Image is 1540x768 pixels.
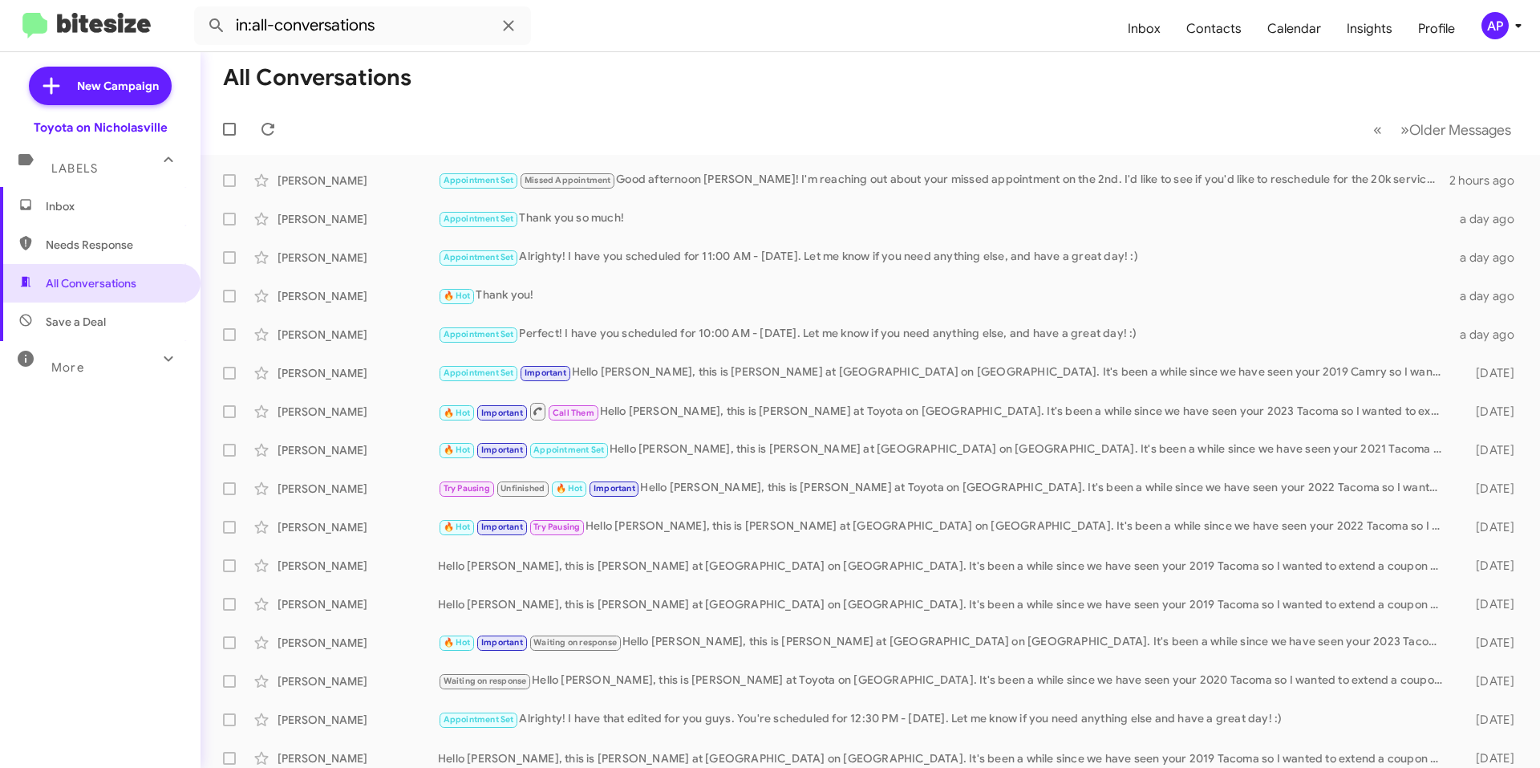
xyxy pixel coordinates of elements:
div: [PERSON_NAME] [278,519,438,535]
div: [DATE] [1450,712,1527,728]
div: [PERSON_NAME] [278,635,438,651]
div: a day ago [1450,211,1527,227]
div: [DATE] [1450,365,1527,381]
h1: All Conversations [223,65,411,91]
span: Appointment Set [444,329,514,339]
div: Alrighty! I have that edited for you guys. You're scheduled for 12:30 PM - [DATE]. Let me know if... [438,710,1450,729]
div: [PERSON_NAME] [278,288,438,304]
span: 🔥 Hot [556,483,583,494]
div: a day ago [1450,288,1527,304]
span: New Campaign [77,78,159,94]
div: Hello [PERSON_NAME], this is [PERSON_NAME] at [GEOGRAPHIC_DATA] on [GEOGRAPHIC_DATA]. It's been a... [438,633,1450,652]
span: 🔥 Hot [444,522,471,532]
span: Appointment Set [444,175,514,185]
div: [DATE] [1450,750,1527,766]
div: [DATE] [1450,519,1527,535]
div: [PERSON_NAME] [278,596,438,612]
div: [PERSON_NAME] [278,404,438,420]
span: Try Pausing [444,483,490,494]
div: Alrighty! I have you scheduled for 11:00 AM - [DATE]. Let me know if you need anything else, and ... [438,248,1450,266]
span: 🔥 Hot [444,445,471,455]
span: Call Them [553,408,594,418]
div: [DATE] [1450,481,1527,497]
button: Next [1391,113,1521,146]
div: Toyota on Nicholasville [34,120,168,136]
span: 🔥 Hot [444,408,471,418]
div: a day ago [1450,250,1527,266]
div: Good afternoon [PERSON_NAME]! I'm reaching out about your missed appointment on the 2nd. I'd like... [438,171,1449,189]
div: [PERSON_NAME] [278,712,438,728]
a: Profile [1405,6,1468,52]
div: [PERSON_NAME] [278,173,438,189]
span: « [1373,120,1382,140]
span: Important [481,522,523,532]
div: Thank you so much! [438,209,1450,228]
div: Hello [PERSON_NAME], this is [PERSON_NAME] at [GEOGRAPHIC_DATA] on [GEOGRAPHIC_DATA]. It's been a... [438,750,1450,766]
div: Hello [PERSON_NAME], this is [PERSON_NAME] at Toyota on [GEOGRAPHIC_DATA]. It's been a while sinc... [438,401,1450,421]
div: [DATE] [1450,442,1527,458]
span: Labels [51,161,98,176]
span: Older Messages [1409,121,1511,139]
div: [PERSON_NAME] [278,365,438,381]
a: Calendar [1254,6,1334,52]
div: Perfect! I have you scheduled for 10:00 AM - [DATE]. Let me know if you need anything else, and h... [438,325,1450,343]
nav: Page navigation example [1364,113,1521,146]
div: [PERSON_NAME] [278,211,438,227]
input: Search [194,6,531,45]
span: Appointment Set [444,368,514,378]
span: All Conversations [46,275,136,291]
span: Save a Deal [46,314,106,330]
span: » [1400,120,1409,140]
span: Appointment Set [533,445,604,455]
div: Hello [PERSON_NAME], this is [PERSON_NAME] at [GEOGRAPHIC_DATA] on [GEOGRAPHIC_DATA]. It's been a... [438,558,1450,574]
div: Hello [PERSON_NAME], this is [PERSON_NAME] at [GEOGRAPHIC_DATA] on [GEOGRAPHIC_DATA]. It's been a... [438,441,1450,459]
span: 🔥 Hot [444,637,471,648]
div: Hello [PERSON_NAME], this is [PERSON_NAME] at [GEOGRAPHIC_DATA] on [GEOGRAPHIC_DATA]. It's been a... [438,364,1450,382]
a: Inbox [1115,6,1173,52]
div: Hello [PERSON_NAME], this is [PERSON_NAME] at [GEOGRAPHIC_DATA] on [GEOGRAPHIC_DATA]. It's been a... [438,518,1450,536]
span: Waiting on response [533,637,617,648]
span: Try Pausing [533,522,580,532]
span: More [51,360,84,375]
span: Missed Appointment [525,175,611,185]
button: AP [1468,12,1522,39]
div: [PERSON_NAME] [278,750,438,766]
div: [DATE] [1450,635,1527,651]
div: [DATE] [1450,558,1527,574]
span: Important [481,408,523,418]
div: [DATE] [1450,673,1527,689]
span: Appointment Set [444,213,514,224]
span: Important [594,483,635,494]
span: Important [525,368,566,378]
div: [PERSON_NAME] [278,442,438,458]
div: [DATE] [1450,596,1527,612]
span: Appointment Set [444,714,514,725]
span: Unfinished [500,483,545,494]
span: Important [481,637,523,648]
div: [PERSON_NAME] [278,558,438,574]
div: [PERSON_NAME] [278,327,438,343]
div: [PERSON_NAME] [278,481,438,497]
span: Appointment Set [444,252,514,262]
span: Needs Response [46,237,182,253]
div: [PERSON_NAME] [278,250,438,266]
div: Thank you! [438,286,1450,305]
span: Waiting on response [444,676,527,686]
span: Important [481,445,523,455]
div: Hello [PERSON_NAME], this is [PERSON_NAME] at [GEOGRAPHIC_DATA] on [GEOGRAPHIC_DATA]. It's been a... [438,596,1450,612]
a: Contacts [1173,6,1254,52]
span: Inbox [46,198,182,214]
div: 2 hours ago [1449,173,1527,189]
span: 🔥 Hot [444,291,471,301]
a: Insights [1334,6,1405,52]
button: Previous [1364,113,1392,146]
div: Hello [PERSON_NAME], this is [PERSON_NAME] at Toyota on [GEOGRAPHIC_DATA]. It's been a while sinc... [438,479,1450,498]
div: Hello [PERSON_NAME], this is [PERSON_NAME] at Toyota on [GEOGRAPHIC_DATA]. It's been a while sinc... [438,672,1450,690]
a: New Campaign [29,67,172,105]
div: a day ago [1450,327,1527,343]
